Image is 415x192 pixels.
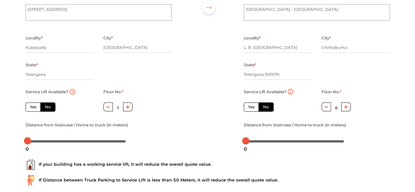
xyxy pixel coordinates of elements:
[23,143,31,155] div: 0
[26,175,390,185] div: If Distance between Truck Parking to Service Lift is less than 50 Meters, it will reduce the over...
[244,4,390,21] textarea: [GEOGRAPHIC_DATA] - [GEOGRAPHIC_DATA]
[26,88,68,96] label: Service Lift Available?
[26,34,43,42] label: Locality
[244,102,259,112] label: Yes
[103,34,113,42] label: City
[26,159,36,170] img: ...
[322,88,342,96] label: Floor No.
[26,61,38,69] label: State
[241,143,250,155] div: 0
[244,61,256,69] label: State
[244,88,286,96] label: Service Lift Available?
[26,4,172,21] textarea: [STREET_ADDRESS]
[26,159,390,170] div: If your building has a working service lift, it will reduce the overall quote value.
[40,102,55,112] label: No
[322,34,331,42] label: City
[244,34,261,42] label: Locality
[244,121,346,129] label: Distance from Staircase / Home to truck (in meters)
[103,88,123,96] label: Floor No.
[26,121,128,129] label: Distance from Staircase / Home to truck (in meters)
[26,102,41,112] label: Yes
[259,102,274,112] label: No
[26,175,36,185] img: ...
